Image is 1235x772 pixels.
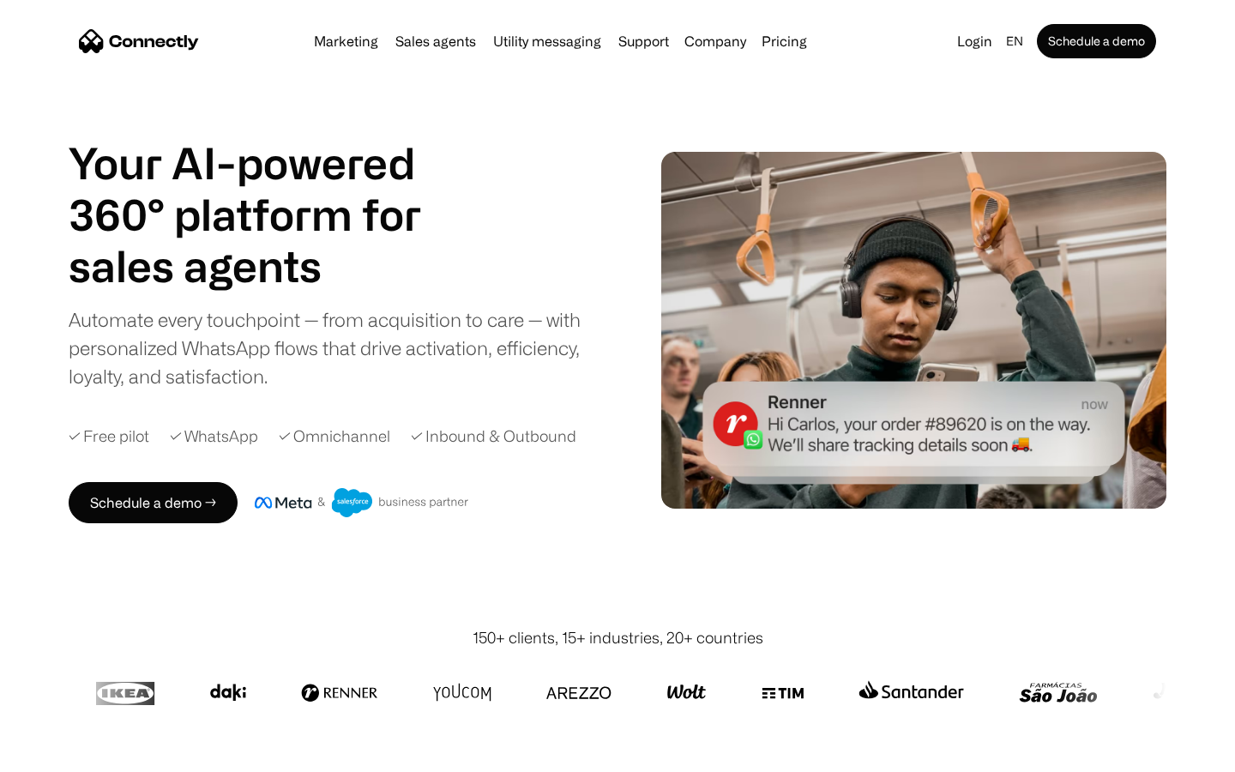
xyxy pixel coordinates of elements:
[170,425,258,448] div: ✓ WhatsApp
[307,34,385,48] a: Marketing
[279,425,390,448] div: ✓ Omnichannel
[69,305,609,390] div: Automate every touchpoint — from acquisition to care — with personalized WhatsApp flows that driv...
[389,34,483,48] a: Sales agents
[69,425,149,448] div: ✓ Free pilot
[684,29,746,53] div: Company
[1006,29,1023,53] div: en
[486,34,608,48] a: Utility messaging
[611,34,676,48] a: Support
[411,425,576,448] div: ✓ Inbound & Outbound
[69,240,463,292] h1: sales agents
[34,742,103,766] ul: Language list
[69,137,463,240] h1: Your AI-powered 360° platform for
[17,740,103,766] aside: Language selected: English
[755,34,814,48] a: Pricing
[255,488,469,517] img: Meta and Salesforce business partner badge.
[473,626,763,649] div: 150+ clients, 15+ industries, 20+ countries
[1037,24,1156,58] a: Schedule a demo
[950,29,999,53] a: Login
[69,482,238,523] a: Schedule a demo →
